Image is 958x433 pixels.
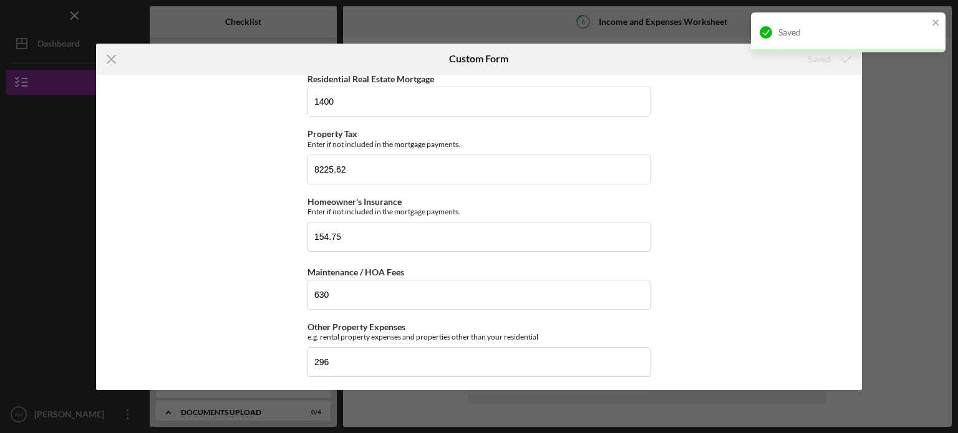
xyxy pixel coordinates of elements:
label: Other Property Expenses [307,321,405,332]
div: e.g. rental property expenses and properties other than your residential [307,332,651,341]
label: Homeowner's Insurance [307,196,402,207]
label: Property Tax [307,128,357,139]
button: close [932,17,941,29]
h6: Custom Form [449,53,508,64]
div: Enter if not included in the mortgage payments. [307,207,651,216]
div: Saved [778,27,928,37]
label: Maintenance / HOA Fees [307,267,404,277]
label: Residential Real Estate Mortgage [307,74,434,84]
div: Enter if not included in the mortgage payments. [307,140,651,149]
